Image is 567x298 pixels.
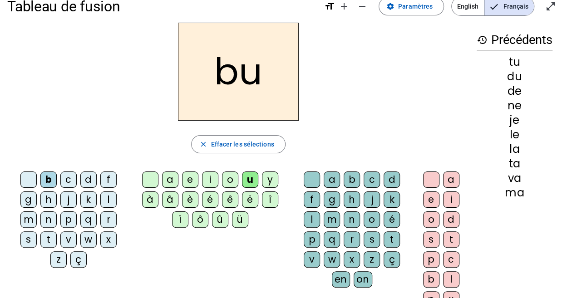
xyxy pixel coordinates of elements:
[423,231,439,248] div: s
[477,34,488,45] mat-icon: history
[80,231,97,248] div: w
[443,191,459,208] div: i
[60,191,77,208] div: j
[80,211,97,228] div: q
[364,231,380,248] div: s
[60,211,77,228] div: p
[477,71,552,82] div: du
[423,211,439,228] div: o
[242,191,258,208] div: ë
[324,251,340,268] div: w
[384,191,400,208] div: k
[304,191,320,208] div: f
[477,158,552,169] div: ta
[324,231,340,248] div: q
[80,191,97,208] div: k
[100,191,117,208] div: l
[222,191,238,208] div: ê
[182,191,198,208] div: è
[202,191,218,208] div: é
[324,211,340,228] div: m
[423,271,439,288] div: b
[443,231,459,248] div: t
[364,211,380,228] div: o
[60,231,77,248] div: v
[443,171,459,188] div: a
[344,251,360,268] div: x
[178,23,299,121] h2: bu
[339,1,350,12] mat-icon: add
[262,171,278,188] div: y
[192,211,208,228] div: ô
[443,271,459,288] div: l
[344,191,360,208] div: h
[384,251,400,268] div: ç
[304,211,320,228] div: l
[20,211,37,228] div: m
[142,191,158,208] div: à
[324,191,340,208] div: g
[477,57,552,68] div: tu
[304,231,320,248] div: p
[324,1,335,12] mat-icon: format_size
[80,171,97,188] div: d
[364,251,380,268] div: z
[384,231,400,248] div: t
[398,1,433,12] span: Paramètres
[344,231,360,248] div: r
[384,171,400,188] div: d
[354,271,372,288] div: on
[262,191,278,208] div: î
[386,2,394,10] mat-icon: settings
[477,129,552,140] div: le
[40,231,57,248] div: t
[364,191,380,208] div: j
[60,171,77,188] div: c
[162,171,178,188] div: a
[344,171,360,188] div: b
[191,135,285,153] button: Effacer les sélections
[50,251,67,268] div: z
[477,30,552,50] h3: Précédents
[70,251,87,268] div: ç
[423,251,439,268] div: p
[162,191,178,208] div: â
[477,86,552,97] div: de
[199,140,207,148] mat-icon: close
[20,191,37,208] div: g
[477,115,552,126] div: je
[324,171,340,188] div: a
[232,211,248,228] div: ü
[364,171,380,188] div: c
[100,231,117,248] div: x
[332,271,350,288] div: en
[477,100,552,111] div: ne
[40,171,57,188] div: b
[182,171,198,188] div: e
[100,171,117,188] div: f
[211,139,274,150] span: Effacer les sélections
[545,1,556,12] mat-icon: open_in_full
[477,187,552,198] div: ma
[357,1,368,12] mat-icon: remove
[443,211,459,228] div: d
[443,251,459,268] div: c
[222,171,238,188] div: o
[212,211,228,228] div: û
[423,191,439,208] div: e
[172,211,188,228] div: ï
[242,171,258,188] div: u
[40,211,57,228] div: n
[384,211,400,228] div: é
[344,211,360,228] div: n
[40,191,57,208] div: h
[477,144,552,155] div: la
[304,251,320,268] div: v
[202,171,218,188] div: i
[20,231,37,248] div: s
[477,173,552,184] div: va
[100,211,117,228] div: r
